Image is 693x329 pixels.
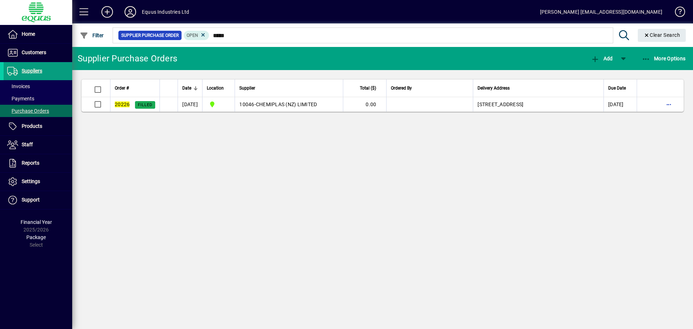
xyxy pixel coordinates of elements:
span: 10046 [239,101,254,107]
button: Profile [119,5,142,18]
span: Invoices [7,83,30,89]
a: Knowledge Base [670,1,684,25]
a: Staff [4,136,72,154]
mat-chip: Completion Status: Open [184,31,209,40]
div: Supplier [239,84,339,92]
span: Payments [7,96,34,101]
span: Products [22,123,42,129]
span: Financial Year [21,219,52,225]
span: Supplier Purchase Order [121,32,179,39]
td: [DATE] [178,97,202,112]
span: Date [182,84,191,92]
a: Support [4,191,72,209]
span: Suppliers [22,68,42,74]
td: 0.00 [343,97,386,112]
span: Customers [22,49,46,55]
a: Payments [4,92,72,105]
div: Due Date [608,84,632,92]
div: Ordered By [391,84,468,92]
div: [PERSON_NAME] [EMAIL_ADDRESS][DOMAIN_NAME] [540,6,662,18]
button: Add [96,5,119,18]
a: Home [4,25,72,43]
button: More options [663,99,675,110]
span: Settings [22,178,40,184]
span: Clear Search [644,32,680,38]
a: Purchase Orders [4,105,72,117]
div: Supplier Purchase Orders [78,53,177,64]
span: Reports [22,160,39,166]
span: Open [187,33,198,38]
a: Invoices [4,80,72,92]
a: Reports [4,154,72,172]
span: Add [591,56,613,61]
a: Products [4,117,72,135]
div: Equus Industries Ltd [142,6,189,18]
span: Package [26,234,46,240]
span: Purchase Orders [7,108,49,114]
td: [STREET_ADDRESS] [473,97,603,112]
span: Total ($) [360,84,376,92]
span: Due Date [608,84,626,92]
a: Settings [4,173,72,191]
td: - [235,97,343,112]
button: Filter [78,29,106,42]
span: Location [207,84,224,92]
span: Filled [138,103,152,107]
span: Supplier [239,84,255,92]
span: Delivery Address [478,84,510,92]
span: More Options [642,56,686,61]
button: More Options [640,52,688,65]
span: Support [22,197,40,203]
span: Order # [115,84,129,92]
div: Order # [115,84,155,92]
span: Staff [22,142,33,147]
em: 20226 [115,101,130,107]
span: CHEMIPLAS (NZ) LIMITED [256,101,317,107]
span: Ordered By [391,84,412,92]
button: Add [589,52,614,65]
a: Customers [4,44,72,62]
button: Clear [638,29,686,42]
div: Date [182,84,198,92]
span: 1B BLENHEIM [207,100,230,109]
span: Home [22,31,35,37]
td: [DATE] [603,97,637,112]
div: Location [207,84,230,92]
div: Total ($) [348,84,383,92]
span: Filter [80,33,104,38]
